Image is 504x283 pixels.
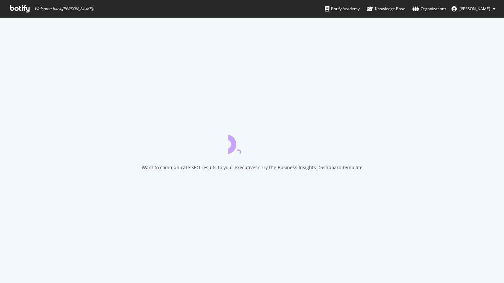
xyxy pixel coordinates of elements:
[459,6,490,11] span: Joyce Sissi
[367,6,405,12] div: Knowledge Base
[412,6,446,12] div: Organizations
[325,6,360,12] div: Botify Academy
[228,130,276,154] div: animation
[142,164,363,171] div: Want to communicate SEO results to your executives? Try the Business Insights Dashboard template
[446,4,501,14] button: [PERSON_NAME]
[34,6,94,11] span: Welcome back, [PERSON_NAME] !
